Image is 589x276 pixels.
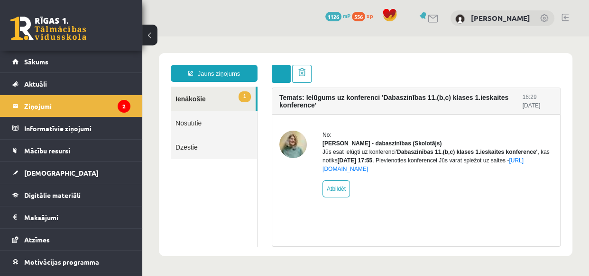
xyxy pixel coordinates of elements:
a: 1126 mP [325,12,350,19]
a: Digitālie materiāli [12,184,130,206]
a: 556 xp [352,12,377,19]
strong: [PERSON_NAME] - dabaszinības (Skolotājs) [180,104,299,110]
span: Sākums [24,57,48,66]
span: Mācību resursi [24,146,70,155]
a: [PERSON_NAME] [471,13,530,23]
h4: Temats: Ielūgums uz konferenci 'Dabaszinības 11.(b,c) klases 1.ieskaites konference' [137,57,380,72]
a: Atzīmes [12,229,130,250]
a: Dzēstie [28,98,115,123]
span: Aktuāli [24,80,47,88]
span: mP [343,12,350,19]
b: 'Dabaszinības 11.(b,c) klases 1.ieskaites konference' [253,112,395,119]
a: Maksājumi [12,206,130,228]
span: 1 [96,55,109,66]
img: Sanita Baumane - dabaszinības [137,94,165,122]
legend: Maksājumi [24,206,130,228]
span: Atzīmes [24,235,50,244]
a: Sākums [12,51,130,72]
b: [DATE] 17:55 [195,121,230,127]
a: Nosūtītie [28,74,115,98]
span: 1126 [325,12,341,21]
a: Atbildēt [180,144,208,161]
a: Jauns ziņojums [28,28,115,45]
div: 16:29 [DATE] [380,56,411,73]
span: Digitālie materiāli [24,191,81,199]
a: Rīgas 1. Tālmācības vidusskola [10,17,86,40]
span: xp [367,12,373,19]
i: 2 [118,100,130,113]
span: 556 [352,12,365,21]
span: Motivācijas programma [24,258,99,266]
div: Jūs esat ielūgti uz konferenci , kas notiks . Pievienoties konferencei Jūs varat spiežot uz saites - [180,111,411,137]
div: No: [180,94,411,103]
legend: Informatīvie ziņojumi [24,117,130,139]
a: Motivācijas programma [12,251,130,273]
a: 1Ienākošie [28,50,113,74]
a: Ziņojumi2 [12,95,130,117]
legend: Ziņojumi [24,95,130,117]
a: Informatīvie ziņojumi [12,117,130,139]
a: [DEMOGRAPHIC_DATA] [12,162,130,184]
a: Aktuāli [12,73,130,95]
a: Mācību resursi [12,140,130,161]
span: [DEMOGRAPHIC_DATA] [24,169,99,177]
img: Līga Kauliņa [455,14,465,24]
